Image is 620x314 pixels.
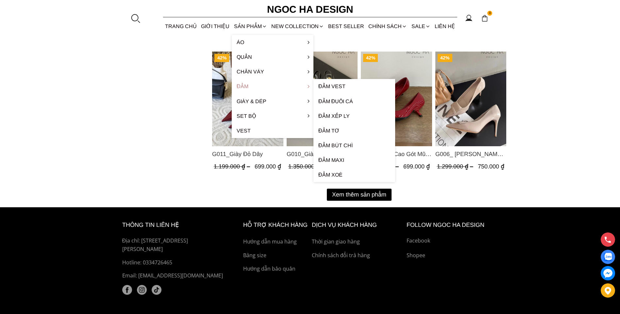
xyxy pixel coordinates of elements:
span: 0 [487,11,493,16]
a: Thời gian giao hàng [312,238,403,246]
a: Ngoc Ha Design [261,2,359,17]
a: Áo [232,35,313,50]
a: Quần [232,50,313,64]
a: Đầm xoè [313,167,395,182]
h6: Follow ngoc ha Design [407,220,498,230]
a: Product image - G010_Giày Cao Gót Mũi Vàng [286,52,358,146]
h6: thông tin liên hệ [122,220,228,230]
span: 1.199.000 ₫ [362,163,400,170]
span: G010_Giày Cao Gót Mũi Vàng [286,149,358,159]
span: G011_Giày Đỏ Dây [212,149,283,159]
a: Đầm đuôi cá [313,94,395,109]
a: Chân váy [232,64,313,79]
h6: hỗ trợ khách hàng [243,220,309,230]
a: messenger [601,266,615,280]
img: G011_Giày Đỏ Dây [212,52,283,146]
img: G005_ Giày Cao Gót Mũi Nhọn Đính Nơ [361,52,432,146]
a: Display image [601,250,615,264]
span: 1.299.000 ₫ [437,163,475,170]
a: tiktok [152,285,161,295]
a: Hướng dẫn mua hàng [243,238,309,246]
button: Xem thêm sản phẩm [327,189,392,201]
a: LIÊN HỆ [432,18,457,35]
a: Đầm Vest [313,79,395,94]
a: Đầm Maxi [313,153,395,167]
a: Đầm tơ [313,123,395,138]
span: G006_ [PERSON_NAME] Gót Mũi Nhọn Đính Bản Vuông [435,149,506,159]
img: img-CART-ICON-ksit0nf1 [481,15,488,22]
div: SẢN PHẨM [232,18,269,35]
a: Product image - G006_ Giày Cao Gót Mũi Nhọn Đính Bản Vuông [435,52,506,146]
a: Link to G011_Giày Đỏ Dây [212,149,283,159]
a: Giày & Dép [232,94,313,109]
a: Set Bộ [232,109,313,123]
a: Shopee [407,251,498,260]
img: Display image [604,253,612,261]
span: 699.000 ₫ [403,163,430,170]
h6: Dịch vụ khách hàng [312,220,403,230]
a: Hotline: 0334726465 [122,259,228,267]
a: Product image - G005_ Giày Cao Gót Mũi Nhọn Đính Nơ [361,52,432,146]
span: 699.000 ₫ [255,163,281,170]
a: Chính sách đổi trả hàng [312,251,403,260]
a: Vest [232,123,313,138]
a: Product image - G011_Giày Đỏ Dây [212,52,283,146]
a: SALE [409,18,432,35]
a: TRANG CHỦ [163,18,199,35]
span: 1.350.000 ₫ [288,163,326,170]
p: Email: [EMAIL_ADDRESS][DOMAIN_NAME] [122,272,228,280]
a: Link to G005_ Giày Cao Gót Mũi Nhọn Đính Nơ [361,149,432,159]
img: G006_ Giày Cao Gót Mũi Nhọn Đính Bản Vuông [435,52,506,146]
span: 1.199.000 ₫ [214,163,252,170]
a: Bảng size [243,251,309,260]
a: GIỚI THIỆU [199,18,232,35]
a: Đầm xếp ly [313,109,395,123]
a: Link to G006_ Giày Cao Gót Mũi Nhọn Đính Bản Vuông [435,149,506,159]
span: 750.000 ₫ [478,163,504,170]
a: Link to G010_Giày Cao Gót Mũi Vàng [286,149,358,159]
div: Chính sách [366,18,409,35]
a: Đầm bút chì [313,138,395,153]
a: BEST SELLER [326,18,366,35]
span: G005_ Giày Cao Gót Mũi Nhọn Đính Nơ [361,149,432,159]
img: instagram [137,285,147,295]
a: facebook (1) [122,285,132,295]
p: Địa chỉ: [STREET_ADDRESS][PERSON_NAME] [122,237,228,253]
a: Facebook [407,237,498,245]
img: G010_Giày Cao Gót Mũi Vàng [286,52,358,146]
a: Hướng dẫn bảo quản [243,265,309,273]
a: NEW COLLECTION [269,18,326,35]
a: Đầm [232,79,313,94]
